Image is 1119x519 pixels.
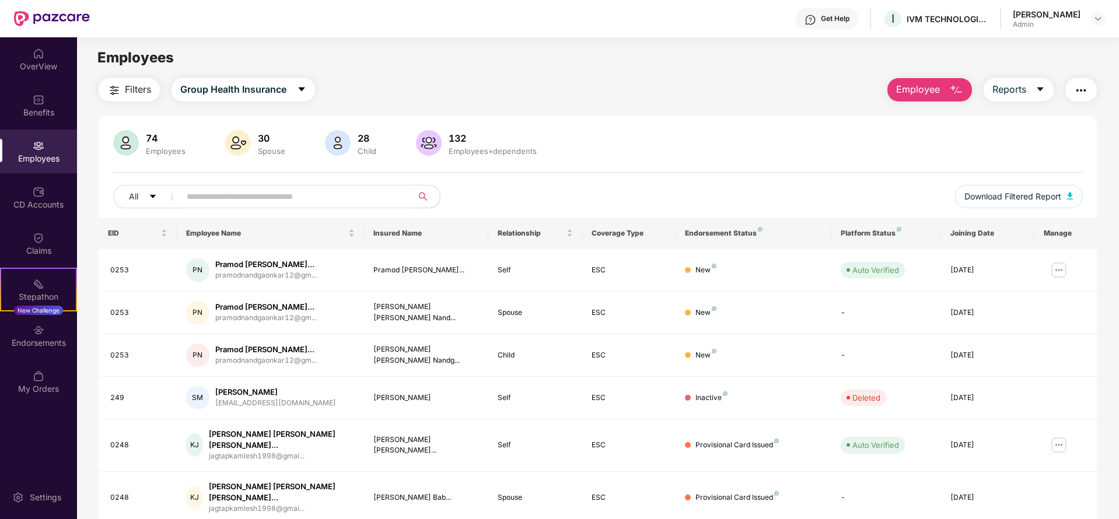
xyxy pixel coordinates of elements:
[215,398,336,409] div: [EMAIL_ADDRESS][DOMAIN_NAME]
[712,306,716,311] img: svg+xml;base64,PHN2ZyB4bWxucz0iaHR0cDovL3d3dy53My5vcmcvMjAwMC9zdmciIHdpZHRoPSI4IiBoZWlnaHQ9IjgiIH...
[209,429,354,451] div: [PERSON_NAME] [PERSON_NAME] [PERSON_NAME]...
[107,83,121,97] img: svg+xml;base64,PHN2ZyB4bWxucz0iaHR0cDovL3d3dy53My5vcmcvMjAwMC9zdmciIHdpZHRoPSIyNCIgaGVpZ2h0PSIyNC...
[685,229,822,238] div: Endorsement Status
[325,130,351,156] img: svg+xml;base64,PHN2ZyB4bWxucz0iaHR0cDovL3d3dy53My5vcmcvMjAwMC9zdmciIHhtbG5zOnhsaW5rPSJodHRwOi8vd3...
[33,186,44,198] img: svg+xml;base64,PHN2ZyBpZD0iQ0RfQWNjb3VudHMiIGRhdGEtbmFtZT0iQ0QgQWNjb3VudHMiIHhtbG5zPSJodHRwOi8vd3...
[364,218,489,249] th: Insured Name
[373,434,480,457] div: [PERSON_NAME] [PERSON_NAME]...
[1013,9,1080,20] div: [PERSON_NAME]
[209,451,354,462] div: jagtapkamlesh1998@gmai...
[950,492,1025,503] div: [DATE]
[950,265,1025,276] div: [DATE]
[172,78,315,101] button: Group Health Insurancecaret-down
[373,392,480,404] div: [PERSON_NAME]
[209,481,354,503] div: [PERSON_NAME] [PERSON_NAME] [PERSON_NAME]...
[723,391,728,396] img: svg+xml;base64,PHN2ZyB4bWxucz0iaHR0cDovL3d3dy53My5vcmcvMjAwMC9zdmciIHdpZHRoPSI4IiBoZWlnaHQ9IjgiIH...
[852,392,880,404] div: Deleted
[907,13,988,24] div: IVM TECHNOLOGIES LLP
[110,307,167,318] div: 0253
[498,350,572,361] div: Child
[373,301,480,324] div: [PERSON_NAME] [PERSON_NAME] Nand...
[774,439,779,443] img: svg+xml;base64,PHN2ZyB4bWxucz0iaHR0cDovL3d3dy53My5vcmcvMjAwMC9zdmciIHdpZHRoPSI4IiBoZWlnaHQ9IjgiIH...
[805,14,816,26] img: svg+xml;base64,PHN2ZyBpZD0iSGVscC0zMngzMiIgeG1sbnM9Imh0dHA6Ly93d3cudzMub3JnLzIwMDAvc3ZnIiB3aWR0aD...
[26,492,65,503] div: Settings
[950,307,1025,318] div: [DATE]
[498,265,572,276] div: Self
[110,350,167,361] div: 0253
[852,439,899,451] div: Auto Verified
[1036,85,1045,95] span: caret-down
[1067,192,1073,199] img: svg+xml;base64,PHN2ZyB4bWxucz0iaHR0cDovL3d3dy53My5vcmcvMjAwMC9zdmciIHhtbG5zOnhsaW5rPSJodHRwOi8vd3...
[110,392,167,404] div: 249
[984,78,1054,101] button: Reportscaret-down
[256,146,288,156] div: Spouse
[1034,218,1097,249] th: Manage
[821,14,849,23] div: Get Help
[144,132,188,144] div: 74
[695,392,728,404] div: Inactive
[1074,83,1088,97] img: svg+xml;base64,PHN2ZyB4bWxucz0iaHR0cDovL3d3dy53My5vcmcvMjAwMC9zdmciIHdpZHRoPSIyNCIgaGVpZ2h0PSIyNC...
[186,301,209,324] div: PN
[113,185,184,208] button: Allcaret-down
[215,301,317,313] div: Pramod [PERSON_NAME]...
[592,265,666,276] div: ESC
[33,48,44,59] img: svg+xml;base64,PHN2ZyBpZD0iSG9tZSIgeG1sbnM9Imh0dHA6Ly93d3cudzMub3JnLzIwMDAvc3ZnIiB3aWR0aD0iMjAiIG...
[964,190,1061,203] span: Download Filtered Report
[695,265,716,276] div: New
[108,229,159,238] span: EID
[411,192,434,201] span: search
[149,192,157,202] span: caret-down
[446,132,539,144] div: 132
[582,218,676,249] th: Coverage Type
[592,492,666,503] div: ESC
[1050,436,1068,454] img: manageButton
[209,503,354,514] div: jagtapkamlesh1998@gmai...
[992,82,1026,97] span: Reports
[215,313,317,324] div: pramodnandgaonkar12@gm...
[110,492,167,503] div: 0248
[841,229,931,238] div: Platform Status
[110,440,167,451] div: 0248
[411,185,440,208] button: search
[592,350,666,361] div: ESC
[33,94,44,106] img: svg+xml;base64,PHN2ZyBpZD0iQmVuZWZpdHMiIHhtbG5zPSJodHRwOi8vd3d3LnczLm9yZy8yMDAwL3N2ZyIgd2lkdGg9Ij...
[695,492,779,503] div: Provisional Card Issued
[215,387,336,398] div: [PERSON_NAME]
[256,132,288,144] div: 30
[592,440,666,451] div: ESC
[215,344,317,355] div: Pramod [PERSON_NAME]...
[186,386,209,409] div: SM
[129,190,138,203] span: All
[373,344,480,366] div: [PERSON_NAME] [PERSON_NAME] Nandg...
[498,392,572,404] div: Self
[950,392,1025,404] div: [DATE]
[896,82,940,97] span: Employee
[592,307,666,318] div: ESC
[498,229,564,238] span: Relationship
[592,392,666,404] div: ESC
[416,130,442,156] img: svg+xml;base64,PHN2ZyB4bWxucz0iaHR0cDovL3d3dy53My5vcmcvMjAwMC9zdmciIHhtbG5zOnhsaW5rPSJodHRwOi8vd3...
[695,307,716,318] div: New
[831,334,940,377] td: -
[695,440,779,451] div: Provisional Card Issued
[950,350,1025,361] div: [DATE]
[177,218,364,249] th: Employee Name
[498,307,572,318] div: Spouse
[180,82,286,97] span: Group Health Insurance
[1,291,76,303] div: Stepathon
[186,258,209,282] div: PN
[831,292,940,334] td: -
[33,140,44,152] img: svg+xml;base64,PHN2ZyBpZD0iRW1wbG95ZWVzIiB4bWxucz0iaHR0cDovL3d3dy53My5vcmcvMjAwMC9zdmciIHdpZHRoPS...
[33,278,44,290] img: svg+xml;base64,PHN2ZyB4bWxucz0iaHR0cDovL3d3dy53My5vcmcvMjAwMC9zdmciIHdpZHRoPSIyMSIgaGVpZ2h0PSIyMC...
[373,265,480,276] div: Pramod [PERSON_NAME]...
[1093,14,1103,23] img: svg+xml;base64,PHN2ZyBpZD0iRHJvcGRvd24tMzJ4MzIiIHhtbG5zPSJodHRwOi8vd3d3LnczLm9yZy8yMDAwL3N2ZyIgd2...
[97,49,174,66] span: Employees
[774,491,779,496] img: svg+xml;base64,PHN2ZyB4bWxucz0iaHR0cDovL3d3dy53My5vcmcvMjAwMC9zdmciIHdpZHRoPSI4IiBoZWlnaHQ9IjgiIH...
[1013,20,1080,29] div: Admin
[498,440,572,451] div: Self
[33,370,44,382] img: svg+xml;base64,PHN2ZyBpZD0iTXlfT3JkZXJzIiBkYXRhLW5hbWU9Ik15IE9yZGVycyIgeG1sbnM9Imh0dHA6Ly93d3cudz...
[12,492,24,503] img: svg+xml;base64,PHN2ZyBpZD0iU2V0dGluZy0yMHgyMCIgeG1sbnM9Imh0dHA6Ly93d3cudzMub3JnLzIwMDAvc3ZnIiB3aW...
[887,78,972,101] button: Employee
[14,306,63,315] div: New Challenge
[498,492,572,503] div: Spouse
